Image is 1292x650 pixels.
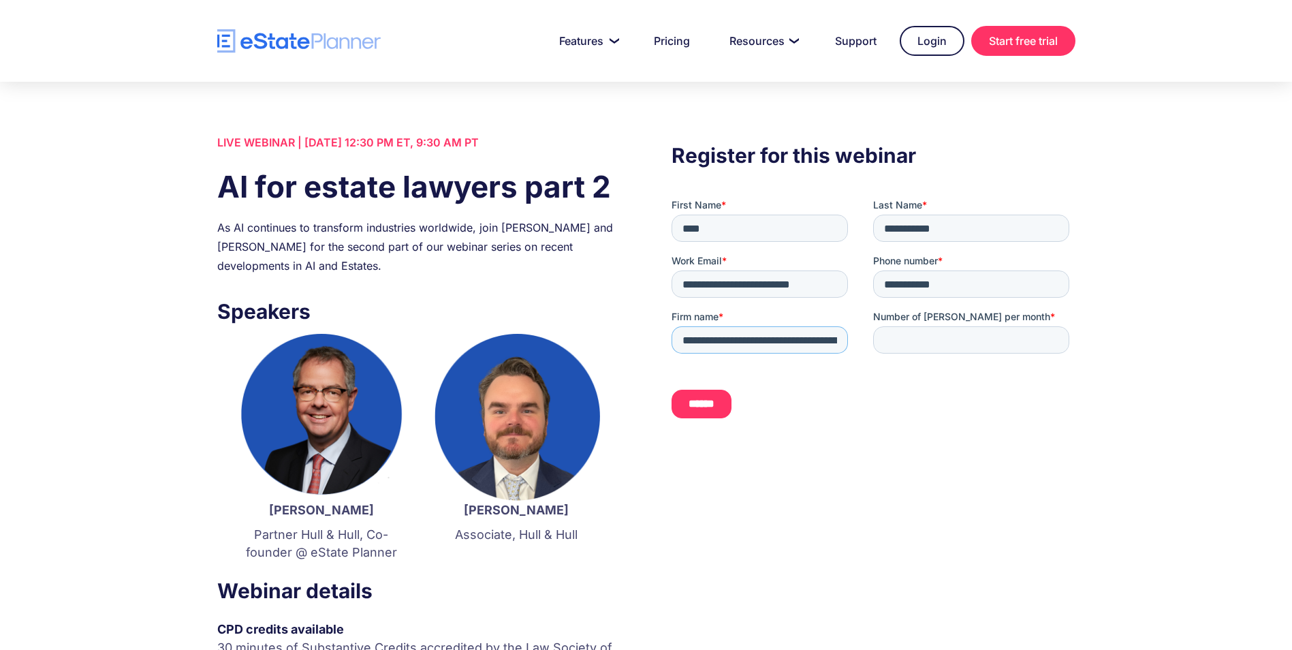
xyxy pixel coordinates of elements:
[637,27,706,55] a: Pricing
[217,133,620,152] div: LIVE WEBINAR | [DATE] 12:30 PM ET, 9:30 AM PT
[543,27,631,55] a: Features
[217,218,620,275] div: As AI continues to transform industries worldwide, join [PERSON_NAME] and [PERSON_NAME] for the s...
[900,26,964,56] a: Login
[464,503,569,517] strong: [PERSON_NAME]
[713,27,812,55] a: Resources
[672,140,1075,171] h3: Register for this webinar
[217,575,620,606] h3: Webinar details
[238,526,405,561] p: Partner Hull & Hull, Co-founder @ eState Planner
[269,503,374,517] strong: [PERSON_NAME]
[672,198,1075,430] iframe: Form 0
[971,26,1075,56] a: Start free trial
[217,296,620,327] h3: Speakers
[217,29,381,53] a: home
[217,622,344,636] strong: CPD credits available
[217,166,620,208] h1: AI for estate lawyers part 2
[819,27,893,55] a: Support
[432,526,600,544] p: Associate, Hull & Hull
